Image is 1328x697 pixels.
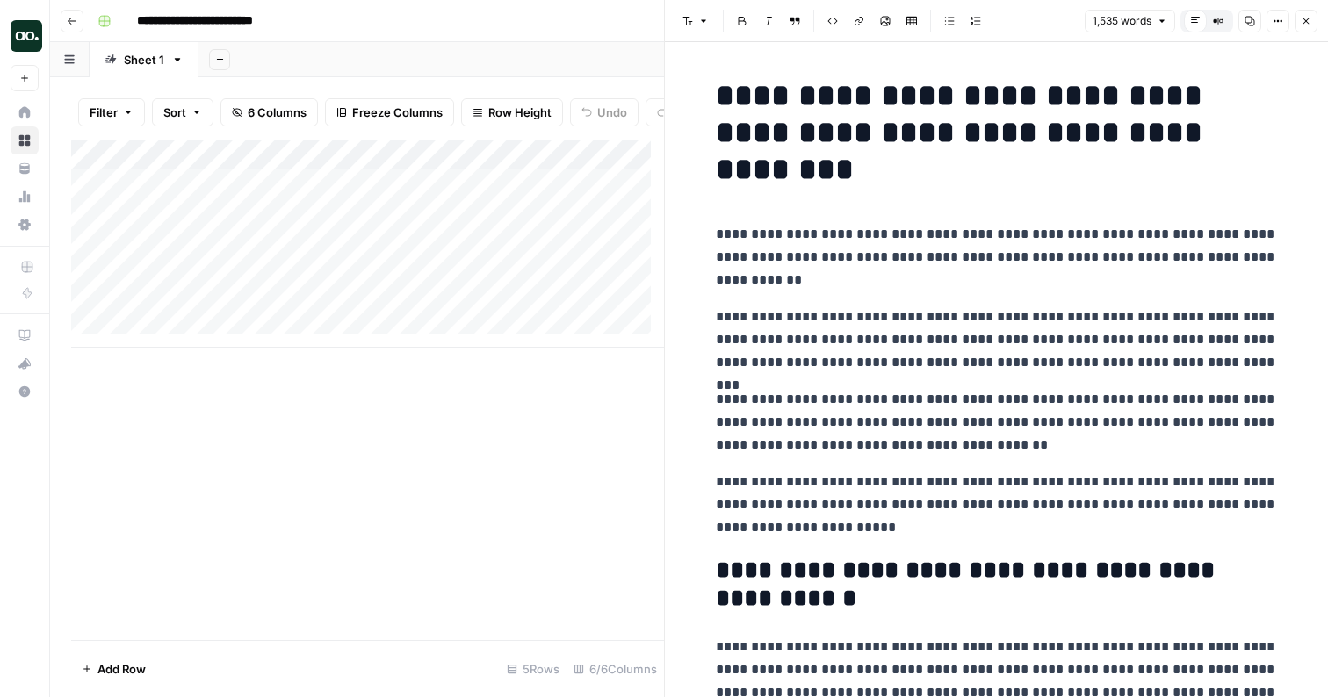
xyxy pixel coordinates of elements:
[90,42,198,77] a: Sheet 1
[152,98,213,126] button: Sort
[11,350,38,377] div: What's new?
[220,98,318,126] button: 6 Columns
[11,14,39,58] button: Workspace: Zoe Jessup
[11,377,39,406] button: Help + Support
[11,126,39,154] a: Browse
[11,20,42,52] img: Zoe Jessup Logo
[11,211,39,239] a: Settings
[567,655,664,683] div: 6/6 Columns
[248,104,307,121] span: 6 Columns
[11,321,39,349] a: AirOps Academy
[97,660,146,678] span: Add Row
[11,154,39,183] a: Your Data
[124,51,164,68] div: Sheet 1
[461,98,563,126] button: Row Height
[11,183,39,211] a: Usage
[163,104,186,121] span: Sort
[597,104,627,121] span: Undo
[352,104,443,121] span: Freeze Columns
[71,655,156,683] button: Add Row
[500,655,567,683] div: 5 Rows
[1085,10,1175,32] button: 1,535 words
[325,98,454,126] button: Freeze Columns
[1093,13,1151,29] span: 1,535 words
[488,104,552,121] span: Row Height
[11,98,39,126] a: Home
[78,98,145,126] button: Filter
[570,98,639,126] button: Undo
[90,104,118,121] span: Filter
[11,349,39,377] button: What's new?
